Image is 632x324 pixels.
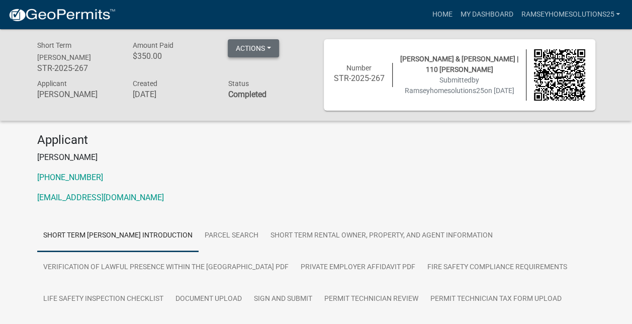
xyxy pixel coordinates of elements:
span: Submitted on [DATE] [405,76,514,95]
span: Number [346,64,372,72]
a: Document Upload [169,283,248,315]
span: Short Term [PERSON_NAME] [37,41,91,61]
strong: Completed [228,90,266,99]
a: [PHONE_NUMBER] [37,173,103,182]
a: Permit Technician Review [318,283,424,315]
a: Short Term [PERSON_NAME] Introduction [37,220,199,252]
a: Parcel search [199,220,264,252]
a: My Dashboard [456,5,517,24]
h6: STR-2025-267 [37,63,118,73]
a: Verification of Lawful Presence within the [GEOGRAPHIC_DATA] PDF [37,252,295,284]
span: Status [228,79,248,88]
span: Created [132,79,157,88]
a: Private Employer Affidavit PDF [295,252,421,284]
span: Amount Paid [132,41,173,49]
a: Life Safety Inspection Checklist [37,283,169,315]
h6: [DATE] [132,90,213,99]
h4: Applicant [37,133,595,147]
a: Fire Safety Compliance Requirements [421,252,573,284]
button: Actions [228,39,279,57]
img: QR code [534,49,585,101]
span: [PERSON_NAME] & [PERSON_NAME] | 110 [PERSON_NAME] [400,55,518,73]
a: Permit Technician Tax Form Upload [424,283,568,315]
a: [EMAIL_ADDRESS][DOMAIN_NAME] [37,193,164,202]
a: Sign and Submit [248,283,318,315]
a: Ramseyhomesolutions25 [517,5,624,24]
h6: [PERSON_NAME] [37,90,118,99]
h6: STR-2025-267 [334,73,385,83]
a: Short Term Rental Owner, Property, and Agent Information [264,220,499,252]
h6: $350.00 [132,51,213,61]
p: [PERSON_NAME] [37,151,595,164]
span: Applicant [37,79,67,88]
a: Home [428,5,456,24]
